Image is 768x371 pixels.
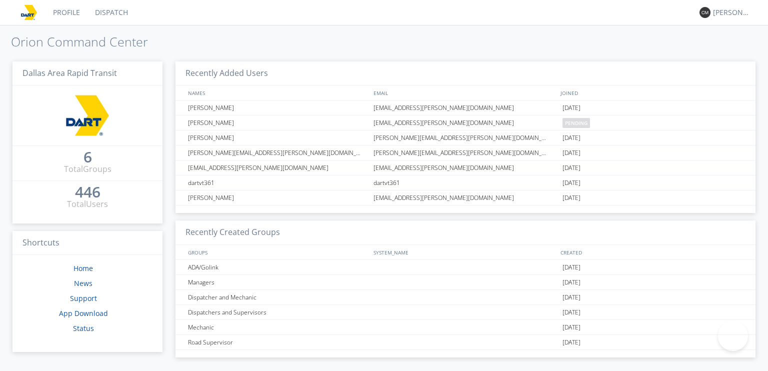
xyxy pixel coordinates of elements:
div: EMAIL [371,85,557,100]
span: [DATE] [562,275,580,290]
span: [DATE] [562,320,580,335]
div: Total Users [67,198,108,210]
div: dartvt361 [371,175,559,190]
span: [DATE] [562,160,580,175]
div: Dispatcher and Mechanic [185,290,371,304]
a: Dispatcher and Mechanic[DATE] [175,290,755,305]
div: Mechanic [185,320,371,334]
div: [EMAIL_ADDRESS][PERSON_NAME][DOMAIN_NAME] [185,160,371,175]
div: Managers [185,275,371,289]
img: 78cd887fa48448738319bff880e8b00c [63,91,111,139]
div: Total Groups [64,163,111,175]
a: Home [73,263,93,273]
h3: Shortcuts [12,231,162,255]
iframe: Toggle Customer Support [718,321,748,351]
div: [PERSON_NAME][EMAIL_ADDRESS][PERSON_NAME][DOMAIN_NAME] [185,145,371,160]
h3: Recently Created Groups [175,220,755,245]
a: Support [70,293,97,303]
a: 6 [83,152,92,163]
span: [DATE] [562,175,580,190]
span: [DATE] [562,145,580,160]
div: [PERSON_NAME][EMAIL_ADDRESS][PERSON_NAME][DOMAIN_NAME] [371,130,559,145]
div: SYSTEM_NAME [371,245,557,259]
a: [PERSON_NAME][EMAIL_ADDRESS][PERSON_NAME][DOMAIN_NAME]pending [175,115,755,130]
div: 6 [83,152,92,162]
div: NAMES [185,85,368,100]
img: 373638.png [699,7,710,18]
div: Dispatchers and Supervisors [185,305,371,319]
span: [DATE] [562,190,580,205]
div: ADA/Golink [185,260,371,274]
a: Managers[DATE] [175,275,755,290]
a: News [74,278,92,288]
div: Road Supervisor [185,335,371,349]
a: [EMAIL_ADDRESS][PERSON_NAME][DOMAIN_NAME][EMAIL_ADDRESS][PERSON_NAME][DOMAIN_NAME][DATE] [175,160,755,175]
a: [PERSON_NAME][EMAIL_ADDRESS][PERSON_NAME][DOMAIN_NAME][DATE] [175,190,755,205]
span: [DATE] [562,100,580,115]
a: [PERSON_NAME][PERSON_NAME][EMAIL_ADDRESS][PERSON_NAME][DOMAIN_NAME][DATE] [175,130,755,145]
span: [DATE] [562,130,580,145]
div: [PERSON_NAME] [185,130,371,145]
div: [EMAIL_ADDRESS][PERSON_NAME][DOMAIN_NAME] [371,115,559,130]
h3: Recently Added Users [175,61,755,86]
a: Status [73,323,94,333]
div: [PERSON_NAME][EMAIL_ADDRESS][PERSON_NAME][DOMAIN_NAME] [371,145,559,160]
div: CREATED [558,245,745,259]
span: pending [562,118,590,128]
div: 446 [75,187,100,197]
div: [PERSON_NAME] [185,100,371,115]
div: dartvt361 [185,175,371,190]
div: [PERSON_NAME] [185,190,371,205]
a: ADA/Golink[DATE] [175,260,755,275]
a: [PERSON_NAME][EMAIL_ADDRESS][PERSON_NAME][DOMAIN_NAME][DATE] [175,100,755,115]
a: Road Supervisor[DATE] [175,335,755,350]
div: JOINED [558,85,745,100]
span: [DATE] [562,335,580,350]
div: [PERSON_NAME] [185,115,371,130]
div: [EMAIL_ADDRESS][PERSON_NAME][DOMAIN_NAME] [371,160,559,175]
img: 78cd887fa48448738319bff880e8b00c [20,3,38,21]
a: 446 [75,187,100,198]
a: [PERSON_NAME][EMAIL_ADDRESS][PERSON_NAME][DOMAIN_NAME][PERSON_NAME][EMAIL_ADDRESS][PERSON_NAME][D... [175,145,755,160]
span: Dallas Area Rapid Transit [22,67,117,78]
a: dartvt361dartvt361[DATE] [175,175,755,190]
span: [DATE] [562,305,580,320]
div: [EMAIL_ADDRESS][PERSON_NAME][DOMAIN_NAME] [371,100,559,115]
a: Dispatchers and Supervisors[DATE] [175,305,755,320]
div: GROUPS [185,245,368,259]
a: Mechanic[DATE] [175,320,755,335]
div: [EMAIL_ADDRESS][PERSON_NAME][DOMAIN_NAME] [371,190,559,205]
div: [PERSON_NAME] [713,7,750,17]
a: App Download [59,308,108,318]
span: [DATE] [562,260,580,275]
span: [DATE] [562,290,580,305]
